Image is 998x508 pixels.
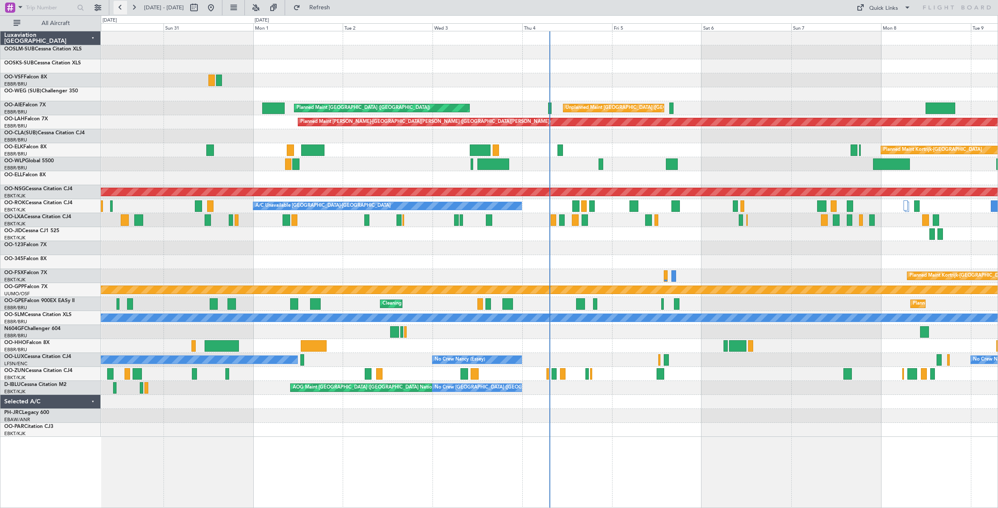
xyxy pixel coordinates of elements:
[4,137,27,143] a: EBBR/BRU
[4,151,27,157] a: EBBR/BRU
[289,1,340,14] button: Refresh
[4,228,22,233] span: OO-JID
[4,291,30,297] a: UUMO/OSF
[4,375,25,381] a: EBKT/KJK
[164,23,253,31] div: Sun 31
[4,117,48,122] a: OO-LAHFalcon 7X
[4,172,46,178] a: OO-ELLFalcon 8X
[103,17,117,24] div: [DATE]
[4,172,22,178] span: OO-ELL
[4,430,25,437] a: EBKT/KJK
[255,17,269,24] div: [DATE]
[4,193,25,199] a: EBKT/KJK
[4,89,42,94] span: OO-WEG (SUB)
[4,298,24,303] span: OO-GPE
[4,368,25,373] span: OO-ZUN
[4,382,21,387] span: D-IBLU
[612,23,702,31] div: Fri 5
[297,102,430,114] div: Planned Maint [GEOGRAPHIC_DATA] ([GEOGRAPHIC_DATA])
[566,102,725,114] div: Unplanned Maint [GEOGRAPHIC_DATA] ([GEOGRAPHIC_DATA] National)
[435,353,485,366] div: No Crew Nancy (Essey)
[4,61,34,66] span: OOSKS-SUB
[4,235,25,241] a: EBKT/KJK
[4,361,28,367] a: LFSN/ENC
[4,144,23,150] span: OO-ELK
[4,333,27,339] a: EBBR/BRU
[293,381,440,394] div: AOG Maint [GEOGRAPHIC_DATA] ([GEOGRAPHIC_DATA] National)
[4,424,53,429] a: OO-PARCitation CJ3
[4,117,25,122] span: OO-LAH
[4,312,25,317] span: OO-SLM
[4,410,22,415] span: PH-JRC
[144,4,184,11] span: [DATE] - [DATE]
[22,20,89,26] span: All Aircraft
[26,1,75,14] input: Trip Number
[4,81,27,87] a: EBBR/BRU
[4,340,50,345] a: OO-HHOFalcon 8X
[4,123,27,129] a: EBBR/BRU
[869,4,898,13] div: Quick Links
[300,116,551,128] div: Planned Maint [PERSON_NAME]-[GEOGRAPHIC_DATA][PERSON_NAME] ([GEOGRAPHIC_DATA][PERSON_NAME])
[4,186,25,192] span: OO-NSG
[4,326,24,331] span: N604GF
[4,47,35,52] span: OOSLM-SUB
[4,424,24,429] span: OO-PAR
[4,130,38,136] span: OO-CLA(SUB)
[4,326,61,331] a: N604GFChallenger 604
[4,256,23,261] span: OO-345
[4,130,85,136] a: OO-CLA(SUB)Cessna Citation CJ4
[4,270,47,275] a: OO-FSXFalcon 7X
[4,75,24,80] span: OO-VSF
[4,144,47,150] a: OO-ELKFalcon 8X
[4,207,25,213] a: EBKT/KJK
[4,312,72,317] a: OO-SLMCessna Citation XLS
[4,165,27,171] a: EBBR/BRU
[74,23,164,31] div: Sat 30
[4,242,23,247] span: OO-123
[4,109,27,115] a: EBBR/BRU
[881,23,971,31] div: Mon 8
[4,221,25,227] a: EBKT/KJK
[4,416,30,423] a: EBAW/ANR
[4,284,47,289] a: OO-GPPFalcon 7X
[4,158,25,164] span: OO-WLP
[253,23,343,31] div: Mon 1
[4,382,67,387] a: D-IBLUCessna Citation M2
[343,23,432,31] div: Tue 2
[883,144,982,156] div: Planned Maint Kortrijk-[GEOGRAPHIC_DATA]
[435,381,577,394] div: No Crew [GEOGRAPHIC_DATA] ([GEOGRAPHIC_DATA] National)
[383,297,524,310] div: Cleaning [GEOGRAPHIC_DATA] ([GEOGRAPHIC_DATA] National)
[4,340,26,345] span: OO-HHO
[4,75,47,80] a: OO-VSFFalcon 8X
[302,5,338,11] span: Refresh
[4,186,72,192] a: OO-NSGCessna Citation CJ4
[4,103,46,108] a: OO-AIEFalcon 7X
[4,89,78,94] a: OO-WEG (SUB)Challenger 350
[4,242,47,247] a: OO-123Falcon 7X
[4,256,47,261] a: OO-345Falcon 8X
[4,347,27,353] a: EBBR/BRU
[4,158,54,164] a: OO-WLPGlobal 5500
[4,200,72,205] a: OO-ROKCessna Citation CJ4
[255,200,391,212] div: A/C Unavailable [GEOGRAPHIC_DATA]-[GEOGRAPHIC_DATA]
[522,23,612,31] div: Thu 4
[9,17,92,30] button: All Aircraft
[4,410,49,415] a: PH-JRCLegacy 600
[701,23,791,31] div: Sat 6
[4,354,24,359] span: OO-LUX
[432,23,522,31] div: Wed 3
[4,389,25,395] a: EBKT/KJK
[4,270,24,275] span: OO-FSX
[4,284,24,289] span: OO-GPP
[4,319,27,325] a: EBBR/BRU
[4,200,25,205] span: OO-ROK
[4,47,82,52] a: OOSLM-SUBCessna Citation XLS
[4,368,72,373] a: OO-ZUNCessna Citation CJ4
[4,354,71,359] a: OO-LUXCessna Citation CJ4
[4,61,81,66] a: OOSKS-SUBCessna Citation XLS
[4,214,71,219] a: OO-LXACessna Citation CJ4
[4,214,24,219] span: OO-LXA
[791,23,881,31] div: Sun 7
[852,1,915,14] button: Quick Links
[4,298,75,303] a: OO-GPEFalcon 900EX EASy II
